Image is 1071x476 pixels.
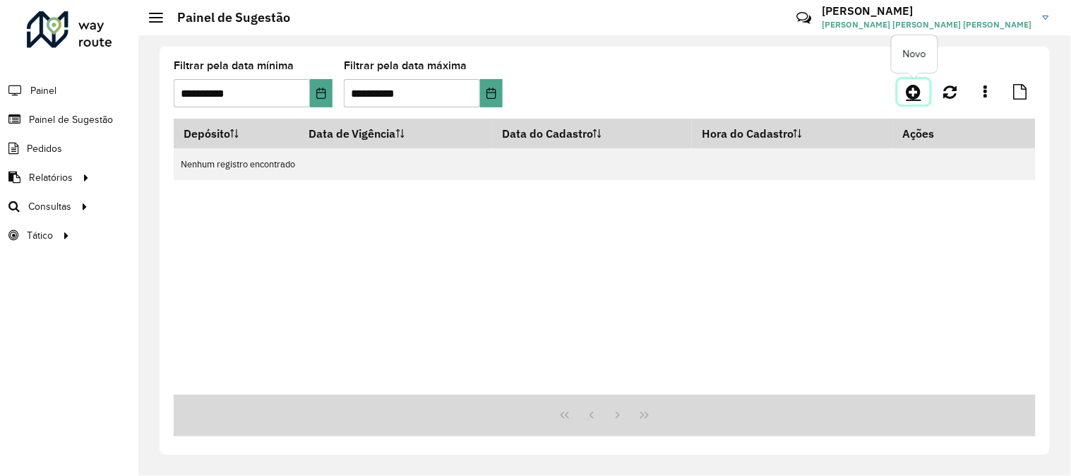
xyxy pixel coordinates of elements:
button: Choose Date [480,79,503,107]
th: Depósito [174,119,299,148]
td: Nenhum registro encontrado [174,148,1036,180]
h2: Painel de Sugestão [163,10,290,25]
h3: [PERSON_NAME] [822,4,1032,18]
button: Choose Date [310,79,333,107]
span: [PERSON_NAME] [PERSON_NAME] [PERSON_NAME] [822,18,1032,31]
span: Painel de Sugestão [29,112,113,127]
span: Pedidos [27,141,62,156]
div: Novo [892,35,938,73]
span: Tático [27,228,53,243]
label: Filtrar pela data mínima [174,57,294,74]
a: Contato Rápido [789,3,819,33]
label: Filtrar pela data máxima [344,57,467,74]
th: Data de Vigência [299,119,492,148]
th: Hora do Cadastro [692,119,893,148]
span: Consultas [28,199,71,214]
span: Painel [30,83,56,98]
span: Relatórios [29,170,73,185]
th: Ações [893,119,978,148]
th: Data do Cadastro [493,119,693,148]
